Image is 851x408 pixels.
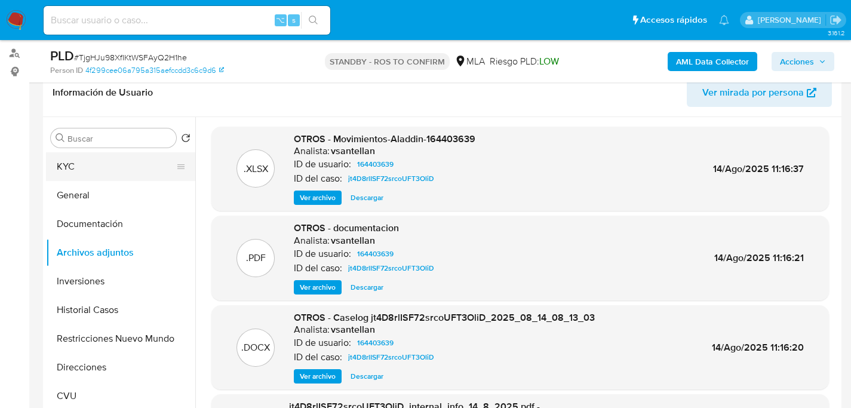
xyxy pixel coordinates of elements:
[67,133,171,144] input: Buscar
[244,162,268,176] p: .XLSX
[46,152,186,181] button: KYC
[294,221,399,235] span: OTROS - documentacion
[300,281,336,293] span: Ver archivo
[301,12,325,29] button: search-icon
[46,324,195,353] button: Restricciones Nuevo Mundo
[294,311,595,324] span: OTROS - Caselog jt4D8rlISF72srcoUFT3OliD_2025_08_14_08_13_03
[352,157,398,171] a: 164403639
[668,52,757,71] button: AML Data Collector
[343,261,439,275] a: jt4D8rlISF72srcoUFT3OliD
[357,336,394,350] span: 164403639
[46,296,195,324] button: Historial Casos
[348,171,434,186] span: jt4D8rlISF72srcoUFT3OliD
[294,248,351,260] p: ID de usuario:
[758,14,825,26] p: facundo.marin@mercadolibre.com
[712,340,804,354] span: 14/Ago/2025 11:16:20
[74,51,187,63] span: # TjgHJu98XfIKtWSFAyQ2H1he
[348,261,434,275] span: jt4D8rlISF72srcoUFT3OliD
[830,14,842,26] a: Salir
[357,247,394,261] span: 164403639
[294,262,342,274] p: ID del caso:
[348,350,434,364] span: jt4D8rlISF72srcoUFT3OliD
[713,162,804,176] span: 14/Ago/2025 11:16:37
[85,65,224,76] a: 4f299cee06a795a315aefccdd3c6c9d6
[294,324,330,336] p: Analista:
[325,53,450,70] p: STANDBY - ROS TO CONFIRM
[719,15,729,25] a: Notificaciones
[351,281,383,293] span: Descargar
[351,370,383,382] span: Descargar
[46,267,195,296] button: Inversiones
[294,369,342,384] button: Ver archivo
[676,52,749,71] b: AML Data Collector
[351,192,383,204] span: Descargar
[46,353,195,382] button: Direcciones
[490,55,559,68] span: Riesgo PLD:
[343,171,439,186] a: jt4D8rlISF72srcoUFT3OliD
[772,52,834,71] button: Acciones
[357,157,394,171] span: 164403639
[276,14,285,26] span: ⌥
[331,235,375,247] h6: vsantellan
[46,210,195,238] button: Documentación
[50,65,83,76] b: Person ID
[454,55,485,68] div: MLA
[539,54,559,68] span: LOW
[53,87,153,99] h1: Información de Usuario
[294,158,351,170] p: ID de usuario:
[50,46,74,65] b: PLD
[300,192,336,204] span: Ver archivo
[294,191,342,205] button: Ver archivo
[294,145,330,157] p: Analista:
[300,370,336,382] span: Ver archivo
[331,324,375,336] h6: vsantellan
[345,280,389,295] button: Descargar
[345,191,389,205] button: Descargar
[294,132,475,146] span: OTROS - Movimientos-Aladdin-164403639
[352,336,398,350] a: 164403639
[56,133,65,143] button: Buscar
[294,235,330,247] p: Analista:
[714,251,804,265] span: 14/Ago/2025 11:16:21
[181,133,191,146] button: Volver al orden por defecto
[687,78,832,107] button: Ver mirada por persona
[702,78,804,107] span: Ver mirada por persona
[345,369,389,384] button: Descargar
[352,247,398,261] a: 164403639
[46,181,195,210] button: General
[294,280,342,295] button: Ver archivo
[292,14,296,26] span: s
[640,14,707,26] span: Accesos rápidos
[44,13,330,28] input: Buscar usuario o caso...
[294,337,351,349] p: ID de usuario:
[780,52,814,71] span: Acciones
[294,351,342,363] p: ID del caso:
[343,350,439,364] a: jt4D8rlISF72srcoUFT3OliD
[828,28,845,38] span: 3.161.2
[241,341,270,354] p: .DOCX
[294,173,342,185] p: ID del caso:
[246,251,266,265] p: .PDF
[46,238,195,267] button: Archivos adjuntos
[331,145,375,157] h6: vsantellan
